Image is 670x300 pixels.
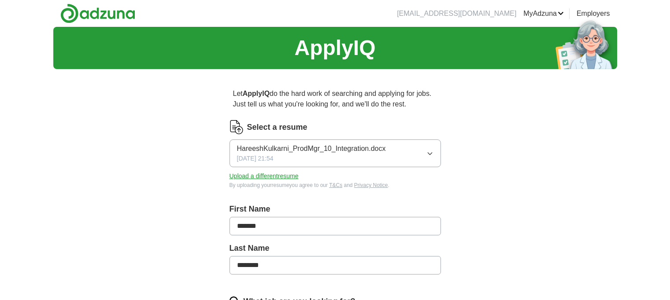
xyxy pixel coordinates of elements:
[243,90,270,97] strong: ApplyIQ
[230,172,299,181] button: Upload a differentresume
[230,139,441,167] button: HareeshKulkarni_ProdMgr_10_Integration.docx[DATE] 21:54
[397,8,516,19] li: [EMAIL_ADDRESS][DOMAIN_NAME]
[237,143,386,154] span: HareeshKulkarni_ProdMgr_10_Integration.docx
[294,32,375,64] h1: ApplyIQ
[247,121,307,133] label: Select a resume
[230,120,244,134] img: CV Icon
[329,182,342,188] a: T&Cs
[354,182,388,188] a: Privacy Notice
[60,4,135,23] img: Adzuna logo
[230,242,441,254] label: Last Name
[230,181,441,189] div: By uploading your resume you agree to our and .
[523,8,564,19] a: MyAdzuna
[230,85,441,113] p: Let do the hard work of searching and applying for jobs. Just tell us what you're looking for, an...
[237,154,274,163] span: [DATE] 21:54
[577,8,610,19] a: Employers
[230,203,441,215] label: First Name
